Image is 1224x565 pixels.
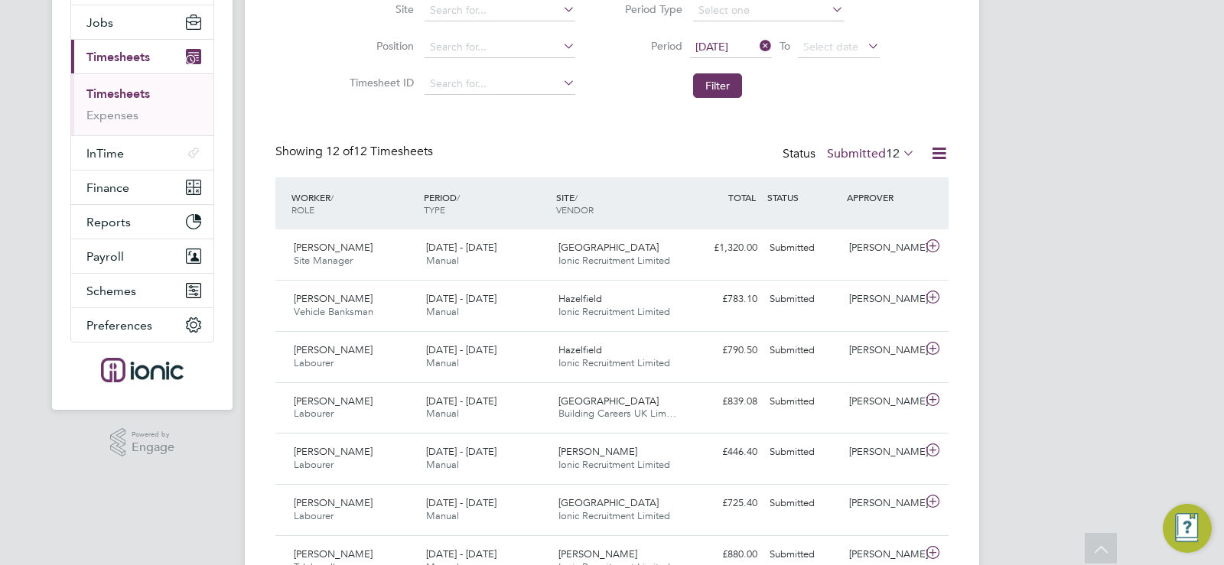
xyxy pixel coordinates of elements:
span: Manual [426,356,459,369]
span: TOTAL [728,191,756,203]
div: Submitted [763,491,843,516]
span: [DATE] - [DATE] [426,343,496,356]
span: Manual [426,407,459,420]
label: Timesheet ID [345,76,414,89]
div: STATUS [763,183,843,211]
span: [PERSON_NAME] [294,292,373,305]
span: [PERSON_NAME] [558,445,637,458]
span: Jobs [86,15,113,30]
div: APPROVER [843,183,923,211]
span: 12 of [326,144,353,159]
span: Ionic Recruitment Limited [558,254,670,267]
span: [DATE] - [DATE] [426,395,496,408]
span: [PERSON_NAME] [294,496,373,509]
div: PERIOD [420,183,552,223]
label: Site [345,2,414,16]
div: [PERSON_NAME] [843,287,923,312]
span: 12 [886,146,900,161]
span: Select date [803,40,858,54]
div: [PERSON_NAME] [843,235,923,261]
span: Manual [426,254,459,267]
button: Schemes [71,274,213,307]
span: Labourer [294,356,334,369]
span: [GEOGRAPHIC_DATA] [558,395,659,408]
label: Position [345,39,414,53]
span: [PERSON_NAME] [294,241,373,254]
span: / [575,191,578,203]
span: / [330,191,334,203]
div: Submitted [763,287,843,312]
span: InTime [86,146,124,161]
div: [PERSON_NAME] [843,338,923,363]
span: [DATE] - [DATE] [426,241,496,254]
span: [GEOGRAPHIC_DATA] [558,496,659,509]
span: / [457,191,460,203]
span: Labourer [294,458,334,471]
div: £783.10 [684,287,763,312]
span: To [775,36,795,56]
button: Payroll [71,239,213,273]
label: Period Type [614,2,682,16]
a: Powered byEngage [110,428,175,457]
span: ROLE [291,203,314,216]
div: Submitted [763,338,843,363]
input: Search for... [425,37,575,58]
span: [DATE] - [DATE] [426,547,496,560]
span: Payroll [86,249,124,264]
span: Ionic Recruitment Limited [558,305,670,318]
div: £725.40 [684,491,763,516]
span: Manual [426,305,459,318]
div: Status [783,144,918,165]
div: £839.08 [684,389,763,414]
span: Preferences [86,318,152,333]
span: [PERSON_NAME] [294,395,373,408]
span: Site Manager [294,254,353,267]
span: TYPE [424,203,445,216]
a: Expenses [86,108,138,122]
span: Reports [86,215,131,229]
div: [PERSON_NAME] [843,491,923,516]
span: [GEOGRAPHIC_DATA] [558,241,659,254]
span: [PERSON_NAME] [558,547,637,560]
span: Hazelfield [558,343,602,356]
button: Filter [693,73,742,98]
div: Submitted [763,440,843,465]
span: [DATE] [695,40,728,54]
span: Powered by [132,428,174,441]
span: Labourer [294,407,334,420]
span: [DATE] - [DATE] [426,496,496,509]
input: Search for... [425,73,575,95]
div: £446.40 [684,440,763,465]
span: Ionic Recruitment Limited [558,509,670,522]
span: [PERSON_NAME] [294,343,373,356]
label: Submitted [827,146,915,161]
div: [PERSON_NAME] [843,389,923,414]
span: Building Careers UK Lim… [558,407,676,420]
div: Showing [275,144,436,160]
button: Timesheets [71,40,213,73]
button: Finance [71,170,213,204]
span: Labourer [294,509,334,522]
span: Timesheets [86,50,150,64]
span: Ionic Recruitment Limited [558,458,670,471]
span: [DATE] - [DATE] [426,445,496,458]
span: [DATE] - [DATE] [426,292,496,305]
div: SITE [552,183,685,223]
button: Jobs [71,5,213,39]
span: [PERSON_NAME] [294,445,373,458]
div: Timesheets [71,73,213,135]
div: £1,320.00 [684,235,763,261]
span: Schemes [86,284,136,298]
span: Ionic Recruitment Limited [558,356,670,369]
button: Reports [71,205,213,239]
a: Timesheets [86,86,150,101]
button: Engage Resource Center [1163,504,1212,553]
span: Manual [426,458,459,471]
div: WORKER [288,183,420,223]
div: Submitted [763,235,843,261]
button: Preferences [71,308,213,342]
span: VENDOR [556,203,594,216]
span: Engage [132,441,174,454]
a: Go to home page [70,358,214,382]
div: [PERSON_NAME] [843,440,923,465]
